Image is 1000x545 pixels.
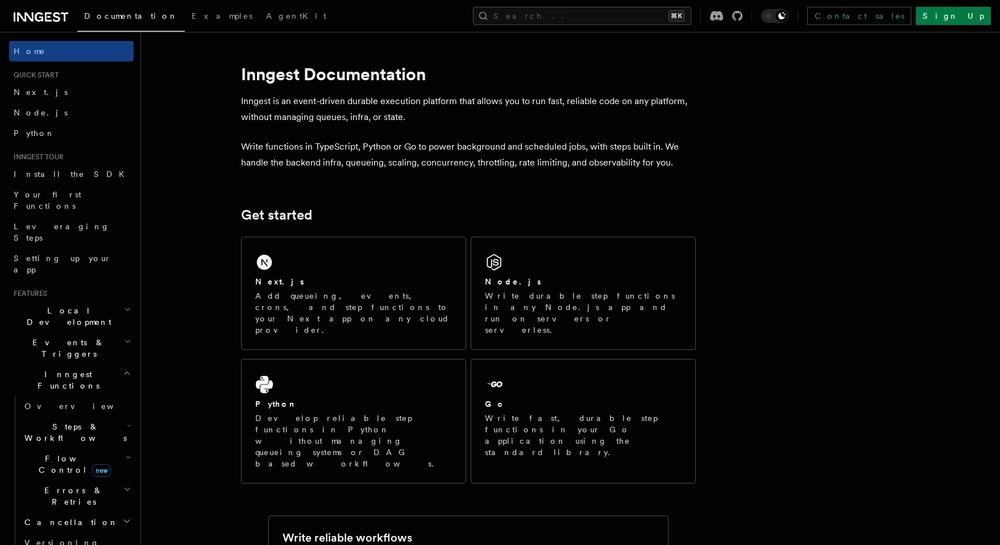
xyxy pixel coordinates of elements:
[255,398,297,410] h2: Python
[92,464,111,477] span: new
[9,332,134,364] button: Events & Triggers
[20,416,134,448] button: Steps & Workflows
[9,41,134,61] a: Home
[241,207,312,223] a: Get started
[9,248,134,280] a: Setting up your app
[9,152,64,162] span: Inngest tour
[471,359,696,484] a: GoWrite fast, durable step functions in your Go application using the standard library.
[14,190,81,210] span: Your first Functions
[9,216,134,248] a: Leveraging Steps
[14,46,45,57] span: Home
[916,7,991,25] a: Sign Up
[9,71,59,80] span: Quick start
[485,412,682,458] p: Write fast, durable step functions in your Go application using the standard library.
[9,289,47,298] span: Features
[9,300,134,332] button: Local Development
[9,82,134,102] a: Next.js
[807,7,911,25] a: Contact sales
[20,448,134,480] button: Flow Controlnew
[9,102,134,123] a: Node.js
[9,364,134,396] button: Inngest Functions
[14,170,131,179] span: Install the SDK
[9,337,124,360] span: Events & Triggers
[485,276,541,287] h2: Node.js
[255,290,452,336] p: Add queueing, events, crons, and step functions to your Next app on any cloud provider.
[192,11,252,20] span: Examples
[669,10,684,22] kbd: ⌘K
[20,396,134,416] a: Overview
[473,7,691,25] button: Search...⌘K
[9,123,134,143] a: Python
[14,108,68,117] span: Node.js
[24,402,142,411] span: Overview
[9,369,123,391] span: Inngest Functions
[9,305,124,328] span: Local Development
[259,3,333,31] a: AgentKit
[241,64,696,84] h1: Inngest Documentation
[241,237,466,350] a: Next.jsAdd queueing, events, crons, and step functions to your Next app on any cloud provider.
[761,9,789,23] button: Toggle dark mode
[77,3,185,32] a: Documentation
[471,237,696,350] a: Node.jsWrite durable step functions in any Node.js app and run on servers or serverless.
[241,359,466,484] a: PythonDevelop reliable step functions in Python without managing queueing systems or DAG based wo...
[255,276,304,287] h2: Next.js
[20,517,118,528] span: Cancellation
[20,421,127,444] span: Steps & Workflows
[9,184,134,216] a: Your first Functions
[14,254,111,274] span: Setting up your app
[266,11,326,20] span: AgentKit
[241,139,696,171] p: Write functions in TypeScript, Python or Go to power background and scheduled jobs, with steps bu...
[20,512,134,532] button: Cancellation
[14,88,68,97] span: Next.js
[9,164,134,184] a: Install the SDK
[241,93,696,125] p: Inngest is an event-driven durable execution platform that allows you to run fast, reliable code ...
[485,290,682,336] p: Write durable step functions in any Node.js app and run on servers or serverless.
[255,412,452,469] p: Develop reliable step functions in Python without managing queueing systems or DAG based workflows.
[84,11,178,20] span: Documentation
[20,480,134,512] button: Errors & Retries
[185,3,259,31] a: Examples
[14,222,110,242] span: Leveraging Steps
[485,398,505,410] h2: Go
[20,485,123,507] span: Errors & Retries
[20,453,125,476] span: Flow Control
[14,129,55,138] span: Python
